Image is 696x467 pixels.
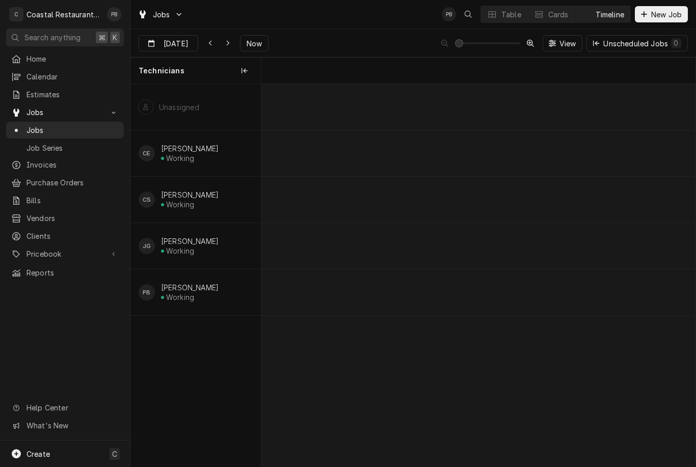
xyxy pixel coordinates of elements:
[6,140,124,156] a: Job Series
[166,154,194,162] div: Working
[245,38,264,49] span: Now
[649,9,684,20] span: New Job
[26,177,119,188] span: Purchase Orders
[501,9,521,20] div: Table
[130,84,261,467] div: left
[113,32,117,43] span: K
[6,399,124,416] a: Go to Help Center
[6,264,124,281] a: Reports
[26,71,119,82] span: Calendar
[6,174,124,191] a: Purchase Orders
[261,84,695,467] div: normal
[26,143,119,153] span: Job Series
[139,191,155,208] div: CS
[557,38,578,49] span: View
[26,402,118,413] span: Help Center
[24,32,81,43] span: Search anything
[26,53,119,64] span: Home
[6,417,124,434] a: Go to What's New
[166,200,194,209] div: Working
[153,9,170,20] span: Jobs
[26,125,119,135] span: Jobs
[98,32,105,43] span: ⌘
[596,9,624,20] div: Timeline
[133,6,188,23] a: Go to Jobs
[673,38,679,48] div: 0
[603,38,681,49] div: Unscheduled Jobs
[139,238,155,254] div: JG
[6,192,124,209] a: Bills
[112,449,117,459] span: C
[543,35,583,51] button: View
[26,107,103,118] span: Jobs
[26,89,119,100] span: Estimates
[6,68,124,85] a: Calendar
[6,210,124,227] a: Vendors
[161,283,219,292] div: [PERSON_NAME]
[139,35,198,51] button: [DATE]
[442,7,456,21] div: PB
[26,195,119,206] span: Bills
[26,420,118,431] span: What's New
[139,191,155,208] div: Chris Sockriter's Avatar
[6,156,124,173] a: Invoices
[26,267,119,278] span: Reports
[9,7,23,21] div: C
[26,249,103,259] span: Pricebook
[6,50,124,67] a: Home
[26,213,119,224] span: Vendors
[161,237,219,245] div: [PERSON_NAME]
[586,35,688,51] button: Unscheduled Jobs0
[6,122,124,139] a: Jobs
[6,86,124,103] a: Estimates
[6,228,124,244] a: Clients
[6,104,124,121] a: Go to Jobs
[130,58,261,84] div: Technicians column. SPACE for context menu
[139,238,155,254] div: James Gatton's Avatar
[161,190,219,199] div: [PERSON_NAME]
[240,35,269,51] button: Now
[107,7,121,21] div: Phill Blush's Avatar
[548,9,569,20] div: Cards
[442,7,456,21] div: Phill Blush's Avatar
[166,246,194,255] div: Working
[107,7,121,21] div: PB
[635,6,688,22] button: New Job
[161,144,219,153] div: [PERSON_NAME]
[460,6,476,22] button: Open search
[159,103,200,112] div: Unassigned
[26,9,101,20] div: Coastal Restaurant Repair
[139,284,155,300] div: PB
[139,145,155,161] div: CE
[6,29,124,46] button: Search anything⌘K
[166,293,194,301] div: Working
[26,231,119,241] span: Clients
[26,159,119,170] span: Invoices
[6,245,124,262] a: Go to Pricebook
[139,66,184,76] span: Technicians
[139,284,155,300] div: Phill Blush's Avatar
[139,145,155,161] div: Carlos Espin's Avatar
[26,450,50,458] span: Create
